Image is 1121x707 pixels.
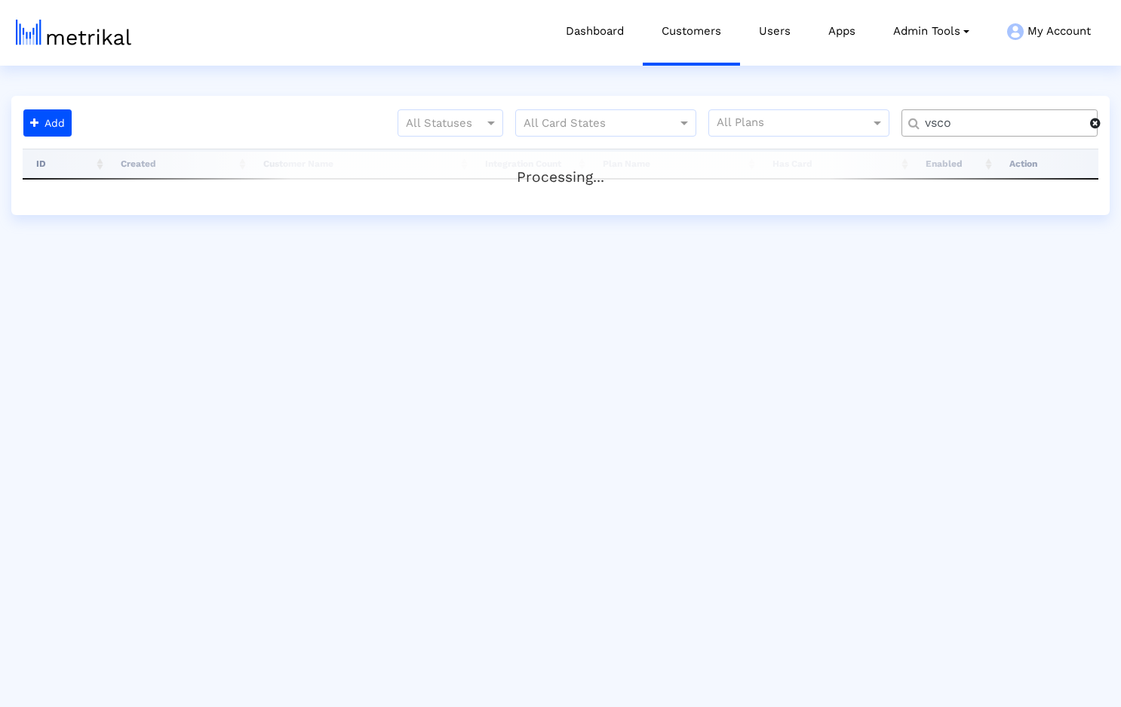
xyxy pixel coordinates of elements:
th: Has Card [759,149,912,179]
th: Integration Count [471,149,589,179]
div: Processing... [23,152,1098,182]
th: ID [23,149,107,179]
input: All Card States [524,114,661,134]
img: metrical-logo-light.png [16,20,131,45]
input: All Plans [717,114,873,134]
img: my-account-menu-icon.png [1007,23,1024,40]
button: Add [23,109,72,137]
th: Action [996,149,1098,179]
th: Created [107,149,250,179]
th: Plan Name [589,149,760,179]
th: Customer Name [250,149,471,179]
th: Enabled [912,149,996,179]
input: Customer Name [914,115,1090,131]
